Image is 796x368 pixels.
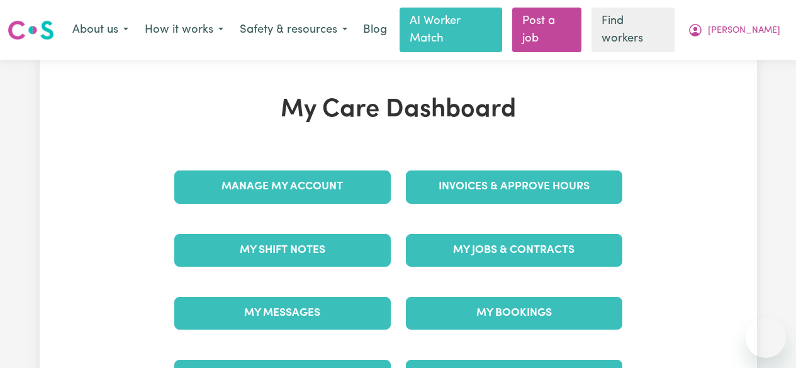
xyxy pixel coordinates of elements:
a: AI Worker Match [400,8,502,52]
a: My Shift Notes [174,234,391,267]
a: My Bookings [406,297,622,330]
button: My Account [680,17,788,43]
span: [PERSON_NAME] [708,24,780,38]
h1: My Care Dashboard [167,95,630,125]
a: Careseekers logo [8,16,54,45]
button: Safety & resources [232,17,356,43]
a: Post a job [512,8,581,52]
a: Manage My Account [174,170,391,203]
a: My Messages [174,297,391,330]
a: My Jobs & Contracts [406,234,622,267]
a: Blog [356,16,395,44]
img: Careseekers logo [8,19,54,42]
iframe: Button to launch messaging window [746,318,786,358]
button: How it works [137,17,232,43]
a: Find workers [591,8,675,52]
button: About us [64,17,137,43]
a: Invoices & Approve Hours [406,170,622,203]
